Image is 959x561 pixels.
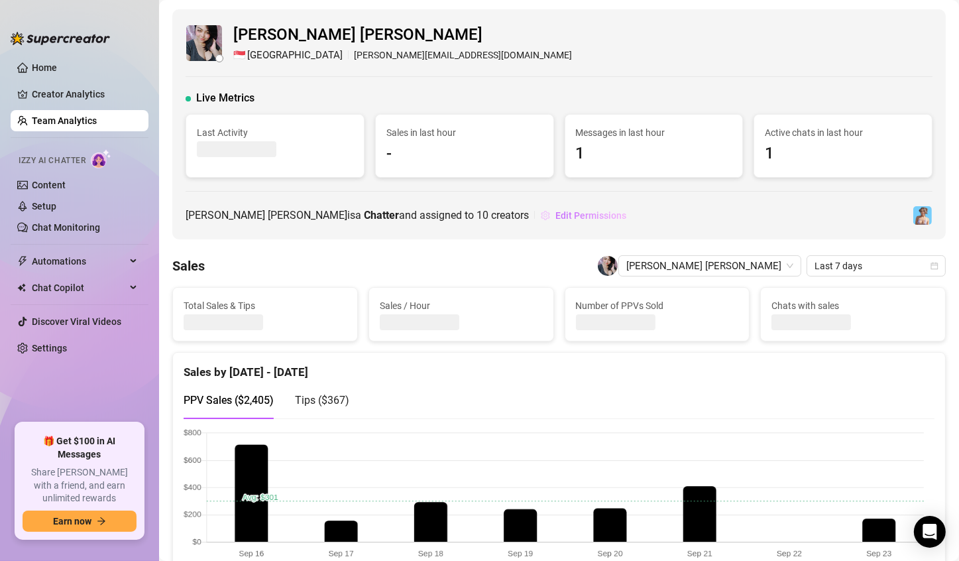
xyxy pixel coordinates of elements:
span: setting [541,211,550,220]
img: Chat Copilot [17,283,26,292]
span: PPV Sales ( $2,405 ) [184,394,274,406]
span: Active chats in last hour [765,125,921,140]
a: Creator Analytics [32,84,138,105]
button: Earn nowarrow-right [23,511,137,532]
div: Open Intercom Messenger [914,516,946,548]
span: Shahani Villareal [626,256,793,276]
span: [GEOGRAPHIC_DATA] [247,48,343,64]
span: thunderbolt [17,256,28,267]
img: Shahani Villareal [186,25,222,61]
span: Earn now [53,516,91,527]
a: Discover Viral Videos [32,316,121,327]
img: Shahani Villareal [598,256,618,276]
span: Sales in last hour [386,125,543,140]
span: 10 [477,209,488,221]
span: - [386,141,543,166]
span: 1 [765,141,921,166]
a: Team Analytics [32,115,97,126]
span: Chat Copilot [32,277,126,298]
h4: Sales [172,257,205,275]
span: 🎁 Get $100 in AI Messages [23,435,137,461]
img: Vanessa [913,206,932,225]
span: Tips ( $367 ) [295,394,349,406]
b: Chatter [364,209,399,221]
img: AI Chatter [91,149,111,168]
span: Share [PERSON_NAME] with a friend, and earn unlimited rewards [23,466,137,505]
span: 1 [576,141,732,166]
span: Last 7 days [815,256,938,276]
span: Sales / Hour [380,298,543,313]
a: Setup [32,201,56,212]
span: Automations [32,251,126,272]
div: [PERSON_NAME][EMAIL_ADDRESS][DOMAIN_NAME] [233,48,572,64]
span: [PERSON_NAME] [PERSON_NAME] is a and assigned to creators [186,207,529,223]
span: Edit Permissions [555,210,626,221]
a: Content [32,180,66,190]
span: arrow-right [97,517,106,526]
span: Last Activity [197,125,353,140]
span: Live Metrics [196,90,254,106]
span: Messages in last hour [576,125,732,140]
img: logo-BBDzfeDw.svg [11,32,110,45]
span: Total Sales & Tips [184,298,347,313]
span: Number of PPVs Sold [576,298,739,313]
a: Settings [32,343,67,353]
span: Izzy AI Chatter [19,155,85,167]
a: Chat Monitoring [32,222,100,233]
div: Sales by [DATE] - [DATE] [184,353,934,381]
a: Home [32,62,57,73]
span: Chats with sales [771,298,934,313]
button: Edit Permissions [540,205,627,226]
span: [PERSON_NAME] [PERSON_NAME] [233,23,572,48]
span: 🇸🇬 [233,48,246,64]
span: calendar [931,262,938,270]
